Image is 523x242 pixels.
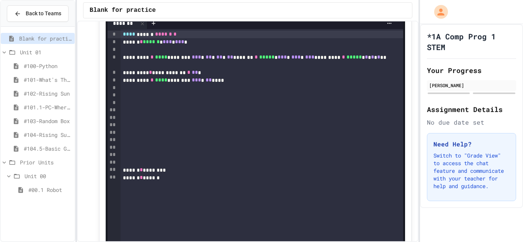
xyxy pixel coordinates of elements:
[20,158,72,166] span: Prior Units
[24,76,72,84] span: #101-What's This ??
[26,10,61,18] span: Back to Teams
[433,140,510,149] h3: Need Help?
[90,6,156,15] span: Blank for practice
[433,152,510,190] p: Switch to "Grade View" to access the chat feature and communicate with your teacher for help and ...
[429,82,514,89] div: [PERSON_NAME]
[20,48,72,56] span: Unit 01
[427,104,516,115] h2: Assignment Details
[24,89,72,97] span: #102-Rising Sun
[426,3,450,21] div: My Account
[24,117,72,125] span: #103-Random Box
[427,65,516,76] h2: Your Progress
[25,172,72,180] span: Unit 00
[19,34,72,42] span: Blank for practice
[24,103,72,111] span: #101.1-PC-Where am I?
[28,186,72,194] span: #00.1 Robot
[24,131,72,139] span: #104-Rising Sun Plus
[7,5,69,22] button: Back to Teams
[24,145,72,153] span: #104.5-Basic Graphics Review
[427,118,516,127] div: No due date set
[24,62,72,70] span: #100-Python
[427,31,516,52] h1: *1A Comp Prog 1 STEM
